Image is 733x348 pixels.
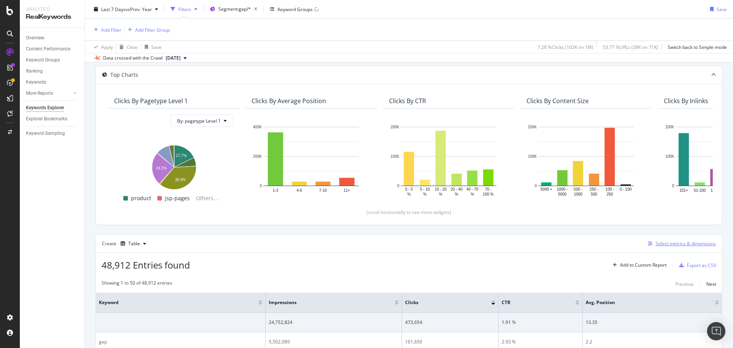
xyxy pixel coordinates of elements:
text: 16-50 [710,188,720,193]
div: Keywords [26,78,46,86]
button: Add to Custom Report [610,259,667,271]
text: 20 - 40 [450,187,463,191]
text: 51-100 [694,188,706,193]
a: Keyword Sampling [26,129,79,138]
div: 7.28 % Clicks ( 102K on 1M ) [538,44,593,50]
text: 0 - 5 [405,187,413,191]
text: % [423,192,426,196]
button: [DATE] [163,53,190,63]
text: 7-10 [319,188,327,193]
text: 200K [665,125,675,129]
span: 48,912 Entries found [102,259,190,271]
text: 100K [391,154,400,159]
button: Select metrics & dimensions [645,239,716,248]
button: Add Filter Group [125,25,170,34]
div: 24,752,824 [269,319,399,326]
text: 1-3 [273,188,278,193]
div: 13.35 [586,319,719,326]
div: 473,654 [405,319,495,326]
text: 200K [253,154,262,159]
div: A chart. [114,141,233,191]
div: (scroll horizontally to see more widgets) [105,209,713,215]
span: Keyword [99,299,247,306]
div: Select metrics & dimensions [656,240,716,247]
div: Table [128,241,140,246]
button: Keyword Groups [267,3,322,15]
a: Keywords [26,78,79,86]
text: 101+ [680,188,688,193]
text: 200K [391,125,400,129]
div: 2.2 [586,338,719,345]
button: Previous [675,280,694,289]
div: Next [706,281,716,287]
text: 36.9% [175,178,186,182]
div: Clicks By Inlinks [664,97,708,105]
div: gap [99,338,262,345]
span: Last 7 Days [101,6,126,12]
div: A chart. [389,123,508,197]
text: 1000 - [557,187,568,191]
text: 1000 [574,192,583,196]
svg: A chart. [526,123,646,197]
div: RealKeywords [26,13,78,21]
span: product [131,194,151,203]
div: Export as CSV [687,262,716,269]
div: Data crossed with the Crawl [103,55,163,62]
text: 70 - [485,187,491,191]
text: % [455,192,458,196]
text: % [439,192,442,196]
text: 11+ [344,188,350,193]
span: vs Prev. Year [126,6,152,12]
text: 5000 + [541,187,552,191]
div: Previous [675,281,694,287]
a: Keyword Groups [26,56,79,64]
span: CTR [502,299,564,306]
div: Ranking [26,67,43,75]
div: Clear [127,44,138,50]
a: Explorer Bookmarks [26,115,79,123]
button: Table [118,238,149,250]
span: 2025 Aug. 20th [166,55,181,62]
span: Impressions [269,299,383,306]
div: Save [717,6,727,12]
div: Add Filter [101,26,121,33]
button: Segment:gap/* [207,3,260,15]
a: Keywords Explorer [26,104,79,112]
span: jsp-pages [165,194,190,203]
text: 5 - 10 [420,187,430,191]
text: 24.2% [156,166,167,170]
button: Next [706,280,716,289]
button: Export as CSV [676,259,716,271]
div: Add Filter Group [135,26,170,33]
text: 200K [528,125,537,129]
div: Content Performance [26,45,70,53]
text: 100K [528,154,537,159]
div: Create [102,238,149,250]
svg: A chart. [252,123,371,197]
div: Showing 1 to 50 of 48,912 entries [102,280,172,289]
text: 40 - 70 [467,187,479,191]
span: Segment: gap/* [218,6,251,12]
div: Clicks By Average Position [252,97,326,105]
span: By: pagetype Level 1 [177,118,221,124]
text: 500 - [574,187,583,191]
span: Others... [193,194,221,203]
div: Explorer Bookmarks [26,115,67,123]
button: Save [707,3,727,15]
div: 53.77 % URLs ( 38K on 71K ) [603,44,658,50]
div: Clicks By Content Size [526,97,589,105]
text: % [407,192,411,196]
text: 100K [665,154,675,159]
div: Top Charts [110,71,138,79]
div: Open Intercom Messenger [707,322,725,340]
div: Keyword Groups [26,56,60,64]
button: Clear [116,41,138,53]
text: % [471,192,474,196]
text: 400K [253,125,262,129]
div: Keywords Explorer [26,104,64,112]
button: Switch back to Simple mode [665,41,727,53]
a: More Reports [26,89,71,97]
a: Overview [26,34,79,42]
